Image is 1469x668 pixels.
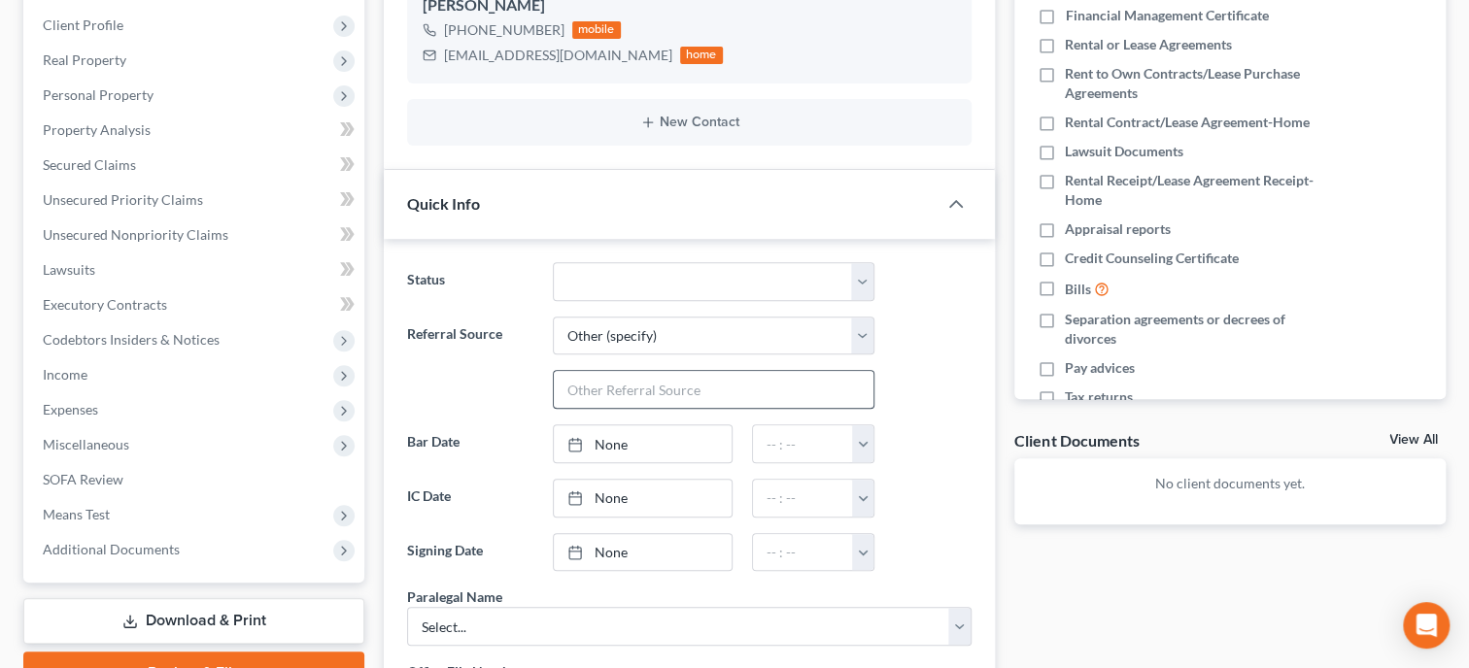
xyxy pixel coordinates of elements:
[554,425,732,462] a: None
[1065,6,1268,25] span: Financial Management Certificate
[43,471,123,487] span: SOFA Review
[572,21,621,39] div: mobile
[397,533,543,572] label: Signing Date
[27,287,364,322] a: Executory Contracts
[1065,310,1321,349] span: Separation agreements or decrees of divorces
[27,217,364,252] a: Unsecured Nonpriority Claims
[444,46,672,65] div: [EMAIL_ADDRESS][DOMAIN_NAME]
[423,115,956,130] button: New Contact
[1065,249,1239,268] span: Credit Counseling Certificate
[27,113,364,148] a: Property Analysis
[1065,113,1310,132] span: Rental Contract/Lease Agreement-Home
[1389,433,1438,447] a: View All
[1065,64,1321,103] span: Rent to Own Contracts/Lease Purchase Agreements
[43,401,98,417] span: Expenses
[43,156,136,173] span: Secured Claims
[397,317,543,410] label: Referral Source
[43,541,180,557] span: Additional Documents
[397,479,543,518] label: IC Date
[1403,602,1450,649] div: Open Intercom Messenger
[27,183,364,217] a: Unsecured Priority Claims
[1065,171,1321,210] span: Rental Receipt/Lease Agreement Receipt-Home
[43,121,151,138] span: Property Analysis
[753,480,853,517] input: -- : --
[43,226,228,243] span: Unsecured Nonpriority Claims
[1014,430,1139,451] div: Client Documents
[43,296,167,313] span: Executory Contracts
[554,480,732,517] a: None
[43,436,129,452] span: Miscellaneous
[43,366,87,383] span: Income
[43,506,110,522] span: Means Test
[27,462,364,497] a: SOFA Review
[43,86,154,103] span: Personal Property
[43,261,95,278] span: Lawsuits
[1065,219,1171,239] span: Appraisal reports
[753,534,853,571] input: -- : --
[1030,474,1430,493] p: No client documents yet.
[1065,387,1133,407] span: Tax returns
[397,262,543,301] label: Status
[43,331,220,348] span: Codebtors Insiders & Notices
[27,252,364,287] a: Lawsuits
[27,148,364,183] a: Secured Claims
[444,20,564,40] div: [PHONE_NUMBER]
[43,17,123,33] span: Client Profile
[1065,358,1135,378] span: Pay advices
[1065,142,1183,161] span: Lawsuit Documents
[1065,280,1091,299] span: Bills
[554,534,732,571] a: None
[753,425,853,462] input: -- : --
[43,51,126,68] span: Real Property
[1065,35,1232,54] span: Rental or Lease Agreements
[554,371,873,408] input: Other Referral Source
[680,47,723,64] div: home
[397,424,543,463] label: Bar Date
[407,586,502,607] div: Paralegal Name
[23,598,364,644] a: Download & Print
[43,191,203,208] span: Unsecured Priority Claims
[407,194,480,213] span: Quick Info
